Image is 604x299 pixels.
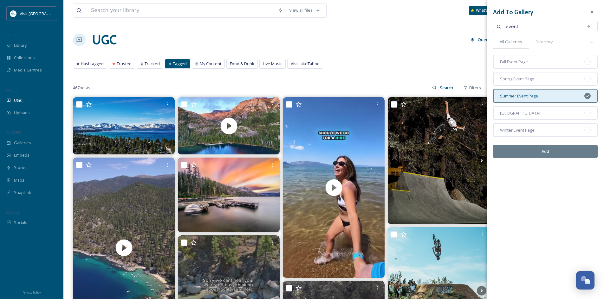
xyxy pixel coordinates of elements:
span: Library [14,42,27,48]
span: MEDIA [6,33,17,37]
span: Live Music [263,61,282,67]
span: Stories [14,165,28,171]
span: Media Centres [14,67,42,73]
span: COLLECT [6,88,20,92]
img: download.jpeg [10,10,16,17]
input: Search your library [88,3,275,17]
input: Search [503,20,581,33]
span: My Content [200,61,221,67]
button: Open Chat [576,271,594,290]
button: Add [493,145,598,158]
span: 467 posts [73,85,90,91]
img: At the risk of ruining a good thing, Lower Echo Lake is my favorite spot to go for Fall sunsets. ... [178,158,280,232]
img: thumbnail [283,97,385,278]
span: Tagged [173,61,187,67]
span: [GEOGRAPHIC_DATA] [500,110,540,116]
span: VisitLakeTahoe [291,61,320,67]
a: Queued [467,34,500,46]
img: From breathtaking views to endless adventures, our partner visitlaketahoe_official makes every tr... [73,97,175,154]
span: Tracked [145,61,160,67]
span: Maps [14,177,24,183]
h3: Add To Gallery [493,8,533,17]
img: 🔥 Meet karlimmers, the first person ever to land a 1440 on a BMX, and he’s doing it with one eye.... [388,97,490,224]
a: What's New [469,6,501,15]
span: Spring Event Page [500,76,534,82]
span: Uploads [14,110,30,116]
span: Trusted [117,61,132,67]
span: Directory [536,39,553,45]
span: WIDGETS [6,130,21,135]
span: UGC [14,97,23,103]
img: thumbnail [178,97,280,154]
span: Hashtagged [81,61,104,67]
a: UGC [92,30,117,49]
span: Socials [14,220,27,226]
span: SOCIALS [6,210,19,215]
span: Winter Event Page [500,127,535,133]
span: Fall Event Page [500,59,528,65]
button: Queued [467,34,497,46]
span: Food & Drink [230,61,254,67]
span: Visit [GEOGRAPHIC_DATA] [20,10,69,16]
input: Search [437,81,457,94]
a: View all files [286,4,323,16]
span: Galleries [14,140,31,146]
span: Collections [14,55,35,61]
span: All Galleries [500,39,522,45]
span: Privacy Policy [23,290,41,295]
span: Filters [469,85,481,91]
a: Privacy Policy [23,288,41,296]
span: Summer Event Page [500,93,538,99]
video: thebakedbear has the *best* cookie ice cream sandwiches—& they’re customizable! 🍪🍦The combo of th... [283,97,385,278]
span: Embeds [14,152,29,158]
video: This place truly takes my breath away. Day ✌️ of flying the drone🚁🎥. What a fun new toy. #laketah... [178,97,280,154]
span: SnapLink [14,190,31,196]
